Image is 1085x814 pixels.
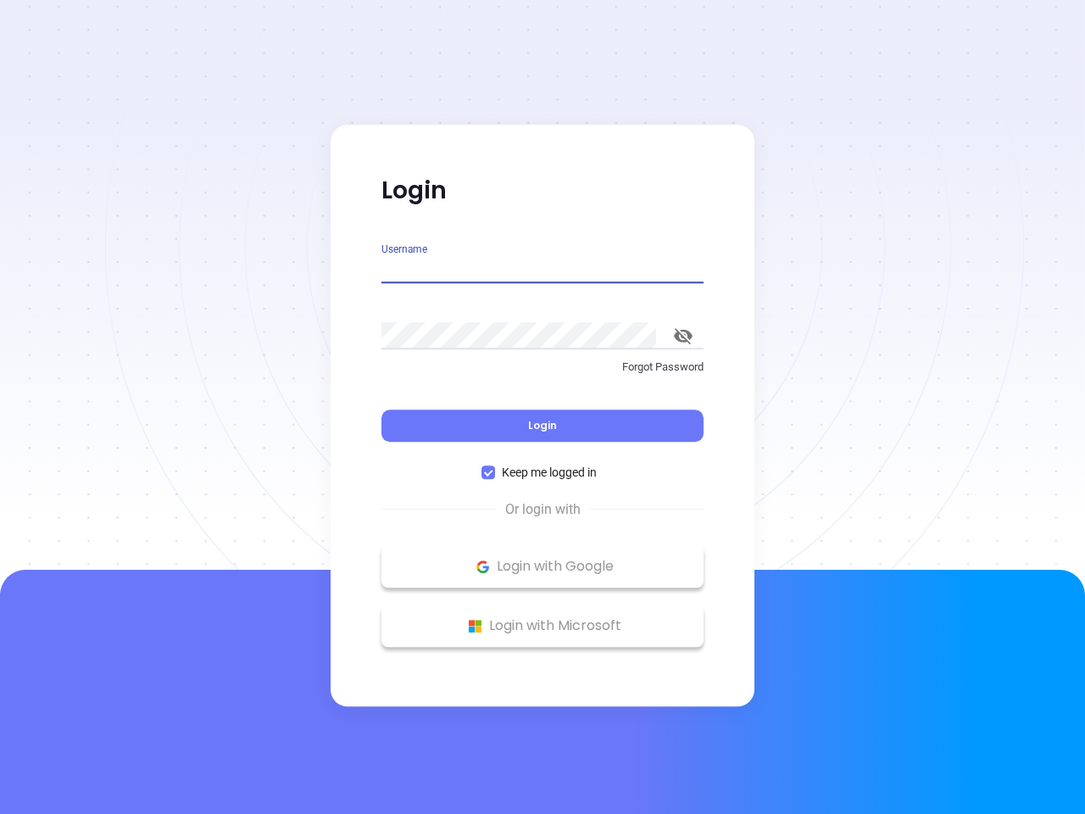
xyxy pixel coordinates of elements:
[381,359,704,389] a: Forgot Password
[381,176,704,206] p: Login
[497,499,589,520] span: Or login with
[495,463,604,482] span: Keep me logged in
[381,244,427,254] label: Username
[390,554,695,579] p: Login with Google
[381,545,704,588] button: Google Logo Login with Google
[381,359,704,376] p: Forgot Password
[663,315,704,356] button: toggle password visibility
[390,613,695,638] p: Login with Microsoft
[381,605,704,647] button: Microsoft Logo Login with Microsoft
[528,418,557,432] span: Login
[472,556,493,577] img: Google Logo
[381,410,704,442] button: Login
[465,616,486,637] img: Microsoft Logo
